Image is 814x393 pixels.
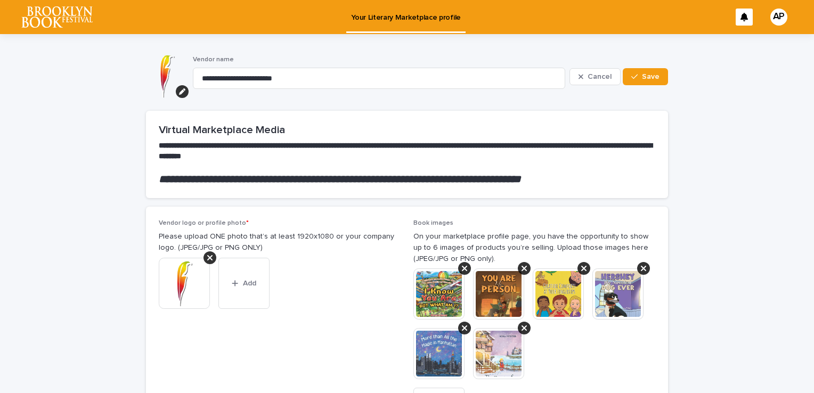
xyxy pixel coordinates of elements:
[159,231,401,253] p: Please upload ONE photo that’s at least 1920x1080 or your company logo. (JPEG/JPG or PNG ONLY)
[623,68,668,85] button: Save
[243,280,256,287] span: Add
[770,9,787,26] div: AP
[642,73,660,80] span: Save
[588,73,612,80] span: Cancel
[218,258,270,309] button: Add
[159,124,655,136] h2: Virtual Marketplace Media
[413,231,655,264] p: On your marketplace profile page, you have the opportunity to show up to 6 images of products you...
[413,220,453,226] span: Book images
[569,68,621,85] button: Cancel
[159,220,249,226] span: Vendor logo or profile photo
[193,56,234,63] span: Vendor name
[21,6,93,28] img: l65f3yHPToSKODuEVUav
